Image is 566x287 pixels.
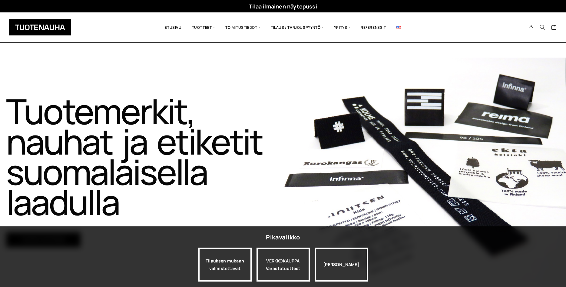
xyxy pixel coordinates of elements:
[198,248,252,282] a: Tilauksen mukaan valmistettavat
[537,25,548,30] button: Search
[315,248,368,282] div: [PERSON_NAME]
[396,26,401,29] img: English
[220,17,266,38] span: Toimitustiedot
[187,17,220,38] span: Tuotteet
[6,96,283,217] h1: Tuotemerkit, nauhat ja etiketit suomalaisella laadulla​
[266,232,300,243] div: Pikavalikko
[266,17,329,38] span: Tilaus / Tarjouspyyntö
[257,248,310,282] a: VERKKOKAUPPAVarastotuotteet
[329,17,356,38] span: Yritys
[356,17,391,38] a: Referenssit
[257,248,310,282] div: VERKKOKAUPPA Varastotuotteet
[9,19,71,35] img: Tuotenauha Oy
[160,17,187,38] a: Etusivu
[525,25,537,30] a: My Account
[249,3,317,10] a: Tilaa ilmainen näytepussi
[551,24,557,32] a: Cart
